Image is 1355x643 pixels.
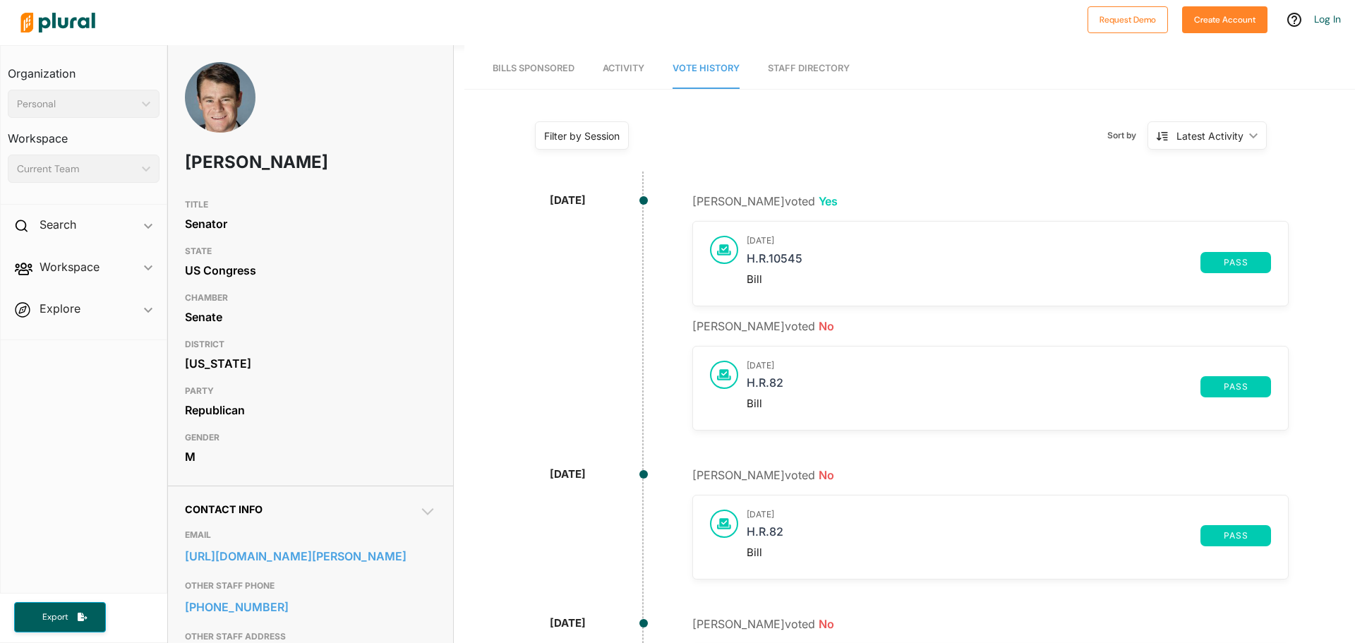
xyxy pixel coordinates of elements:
[1088,6,1168,33] button: Request Demo
[8,53,159,84] h3: Organization
[747,510,1271,519] h3: [DATE]
[1209,531,1263,540] span: pass
[747,546,1271,559] div: Bill
[692,194,838,208] span: [PERSON_NAME] voted
[768,49,850,89] a: Staff Directory
[747,361,1271,371] h3: [DATE]
[747,376,1200,397] a: H.R.82
[1176,128,1243,143] div: Latest Activity
[185,336,436,353] h3: DISTRICT
[185,243,436,260] h3: STATE
[185,196,436,213] h3: TITLE
[550,615,586,632] div: [DATE]
[747,236,1271,246] h3: [DATE]
[550,193,586,209] div: [DATE]
[185,306,436,327] div: Senate
[819,617,834,631] span: No
[40,217,76,232] h2: Search
[603,63,644,73] span: Activity
[185,527,436,543] h3: EMAIL
[1088,11,1168,26] a: Request Demo
[185,546,436,567] a: [URL][DOMAIN_NAME][PERSON_NAME]
[1209,383,1263,391] span: pass
[692,319,834,333] span: [PERSON_NAME] voted
[185,577,436,594] h3: OTHER STAFF PHONE
[14,602,106,632] button: Export
[17,97,136,112] div: Personal
[819,194,838,208] span: Yes
[185,429,436,446] h3: GENDER
[17,162,136,176] div: Current Team
[544,128,620,143] div: Filter by Session
[747,525,1200,546] a: H.R.82
[185,141,335,184] h1: [PERSON_NAME]
[185,383,436,399] h3: PARTY
[1314,13,1341,25] a: Log In
[185,289,436,306] h3: CHAMBER
[819,319,834,333] span: No
[1209,258,1263,267] span: pass
[747,397,1271,410] div: Bill
[603,49,644,89] a: Activity
[185,399,436,421] div: Republican
[747,273,1271,286] div: Bill
[819,468,834,482] span: No
[8,118,159,149] h3: Workspace
[673,49,740,89] a: Vote History
[185,353,436,374] div: [US_STATE]
[1107,129,1148,142] span: Sort by
[493,63,574,73] span: Bills Sponsored
[185,213,436,234] div: Senator
[1182,11,1267,26] a: Create Account
[185,503,263,515] span: Contact Info
[493,49,574,89] a: Bills Sponsored
[185,260,436,281] div: US Congress
[673,63,740,73] span: Vote History
[747,252,1200,273] a: H.R.10545
[550,467,586,483] div: [DATE]
[32,611,78,623] span: Export
[1182,6,1267,33] button: Create Account
[185,446,436,467] div: M
[692,617,834,631] span: [PERSON_NAME] voted
[185,62,255,148] img: Headshot of Todd Young
[185,596,436,618] a: [PHONE_NUMBER]
[692,468,834,482] span: [PERSON_NAME] voted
